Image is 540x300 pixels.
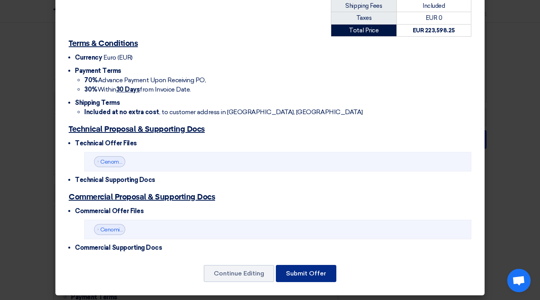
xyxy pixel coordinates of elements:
[75,67,121,74] span: Payment Terms
[84,108,159,116] strong: Included at no extra cost
[331,24,397,37] td: Total Price
[75,244,162,251] span: Commercial Supporting Docs
[413,27,455,34] strong: EUR 223,598.25
[69,193,215,201] u: Commercial Proposal & Supporting Docs
[75,176,155,184] span: Technical Supporting Docs
[116,86,140,93] u: 30 Days
[69,125,205,133] u: Technical Proposal & Supporting Docs
[84,86,98,93] strong: 30%
[276,265,336,282] button: Submit Offer
[426,14,442,21] span: EUR 0
[100,159,202,165] a: Cenomi_Presentation_1755631551128.pdf
[103,54,133,61] span: Euro (EUR)
[331,12,397,25] td: Taxes
[75,99,120,106] span: Shipping Terms
[423,2,445,9] span: Included
[84,108,471,117] li: , to customer address in [GEOGRAPHIC_DATA], [GEOGRAPHIC_DATA]
[75,207,144,215] span: Commercial Offer Files
[75,54,102,61] span: Currency
[84,76,98,84] strong: 70%
[75,139,137,147] span: Technical Offer Files
[100,226,212,233] a: Cenomi_Centers_QuoteV_1755631511121.pdf
[69,40,138,48] u: Terms & Conditions
[84,76,206,84] span: Advance Payment Upon Receiving PO,
[84,86,191,93] span: Within from Invoice Date.
[507,269,531,292] a: Open chat
[204,265,274,282] button: Continue Editing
